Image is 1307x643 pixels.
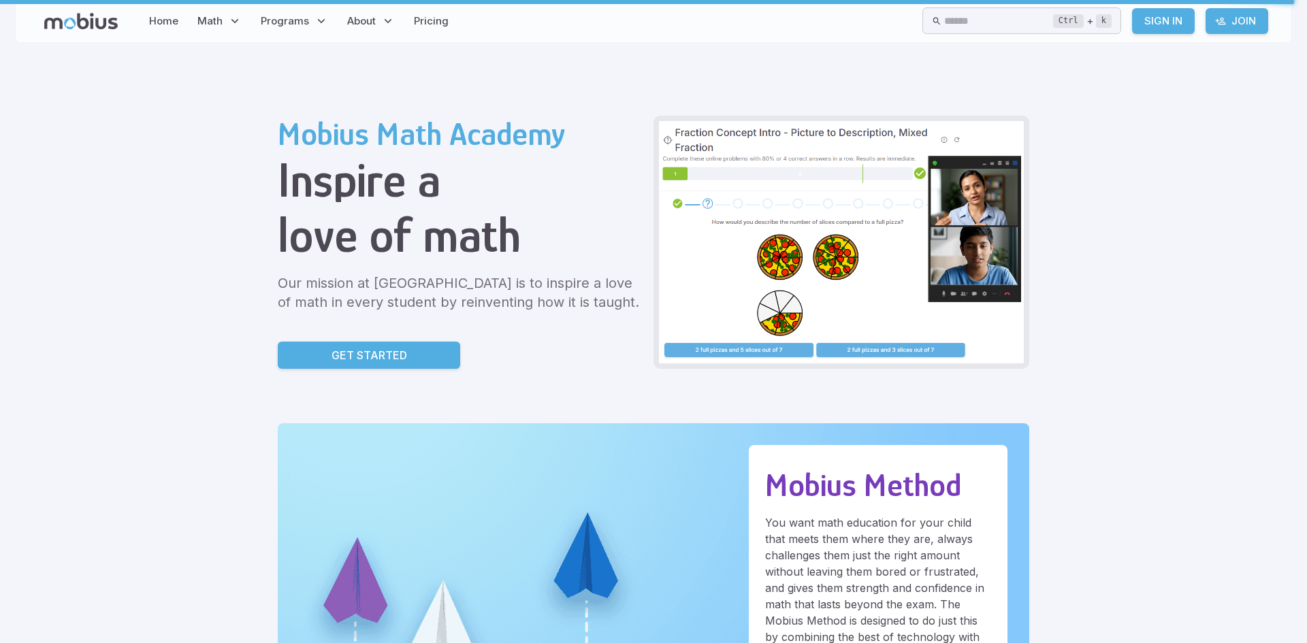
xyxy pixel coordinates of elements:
a: Join [1206,8,1268,34]
h2: Mobius Math Academy [278,116,643,152]
a: Get Started [278,342,460,369]
p: Get Started [332,347,407,363]
span: About [347,14,376,29]
h1: love of math [278,208,643,263]
h2: Mobius Method [765,467,991,504]
a: Sign In [1132,8,1195,34]
a: Pricing [410,5,453,37]
span: Math [197,14,223,29]
img: Grade 6 Class [659,121,1024,363]
span: Programs [261,14,309,29]
h1: Inspire a [278,152,643,208]
kbd: k [1096,14,1112,28]
div: + [1053,13,1112,29]
p: Our mission at [GEOGRAPHIC_DATA] is to inspire a love of math in every student by reinventing how... [278,274,643,312]
kbd: Ctrl [1053,14,1084,28]
a: Home [145,5,182,37]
